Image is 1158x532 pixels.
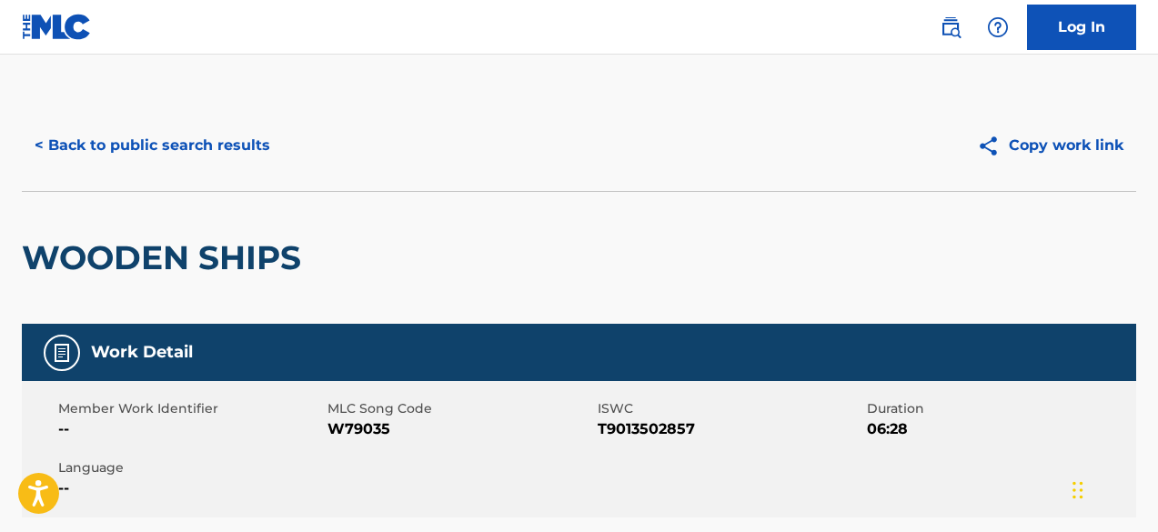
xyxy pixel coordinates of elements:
[598,399,862,418] span: ISWC
[598,418,862,440] span: T9013502857
[977,135,1009,157] img: Copy work link
[867,399,1132,418] span: Duration
[58,399,323,418] span: Member Work Identifier
[51,342,73,364] img: Work Detail
[58,418,323,440] span: --
[22,123,283,168] button: < Back to public search results
[932,9,969,45] a: Public Search
[91,342,193,363] h5: Work Detail
[867,418,1132,440] span: 06:28
[327,399,592,418] span: MLC Song Code
[964,123,1136,168] button: Copy work link
[1067,445,1158,532] iframe: Chat Widget
[58,477,323,499] span: --
[58,458,323,477] span: Language
[940,16,962,38] img: search
[1072,463,1083,517] div: Drag
[22,237,310,278] h2: WOODEN SHIPS
[1027,5,1136,50] a: Log In
[327,418,592,440] span: W79035
[22,14,92,40] img: MLC Logo
[980,9,1016,45] div: Help
[987,16,1009,38] img: help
